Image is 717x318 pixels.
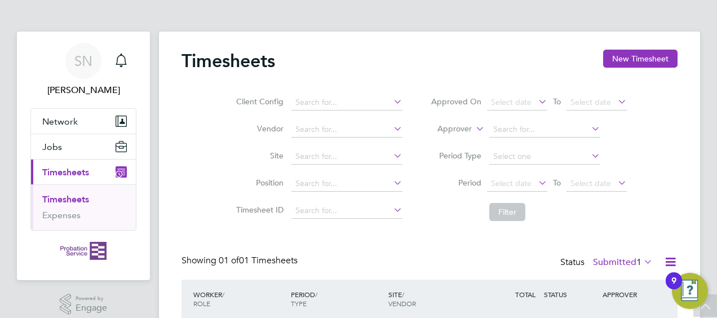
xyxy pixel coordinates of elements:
label: Timesheet ID [233,205,284,215]
span: Select date [491,178,532,188]
span: Timesheets [42,167,89,178]
div: Showing [182,255,300,267]
span: To [550,94,564,109]
span: ROLE [193,299,210,308]
span: / [315,290,317,299]
span: / [222,290,224,299]
div: SITE [386,284,483,313]
span: To [550,175,564,190]
a: Timesheets [42,194,89,205]
label: Approver [421,123,472,135]
input: Search for... [291,95,402,111]
button: Filter [489,203,525,221]
span: / [402,290,404,299]
span: Select date [570,178,611,188]
div: Status [560,255,655,271]
div: WORKER [191,284,288,313]
span: Powered by [76,294,107,303]
input: Search for... [291,149,402,165]
button: New Timesheet [603,50,678,68]
button: Network [31,109,136,134]
a: Powered byEngage [60,294,108,315]
button: Timesheets [31,160,136,184]
span: 1 [636,257,641,268]
label: Position [233,178,284,188]
input: Search for... [291,203,402,219]
span: Network [42,116,78,127]
input: Select one [489,149,600,165]
span: VENDOR [388,299,416,308]
span: 01 of [219,255,239,266]
label: Vendor [233,123,284,134]
a: Expenses [42,210,81,220]
label: Client Config [233,96,284,107]
nav: Main navigation [17,32,150,280]
span: 01 Timesheets [219,255,298,266]
input: Search for... [489,122,600,138]
label: Period [431,178,481,188]
div: PERIOD [288,284,386,313]
span: SN [74,54,92,68]
div: APPROVER [600,284,658,304]
div: Timesheets [31,184,136,230]
span: Jobs [42,142,62,152]
a: Go to home page [30,242,136,260]
h2: Timesheets [182,50,275,72]
label: Approved On [431,96,481,107]
button: Open Resource Center, 9 new notifications [672,273,708,309]
span: Select date [491,97,532,107]
label: Period Type [431,151,481,161]
span: Suahil Nawaz [30,83,136,97]
a: SN[PERSON_NAME] [30,43,136,97]
span: TOTAL [515,290,535,299]
div: STATUS [541,284,600,304]
div: 9 [671,281,676,295]
input: Search for... [291,122,402,138]
label: Submitted [593,257,653,268]
span: Engage [76,303,107,313]
input: Search for... [291,176,402,192]
button: Jobs [31,134,136,159]
span: Select date [570,97,611,107]
img: probationservice-logo-retina.png [60,242,106,260]
label: Site [233,151,284,161]
span: TYPE [291,299,307,308]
